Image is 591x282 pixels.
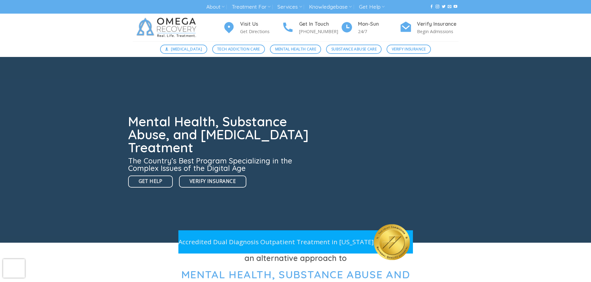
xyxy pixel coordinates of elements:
[299,28,341,35] p: [PHONE_NUMBER]
[128,157,312,172] h3: The Country’s Best Program Specializing in the Complex Issues of the Digital Age
[171,46,202,52] span: [MEDICAL_DATA]
[299,20,341,28] h4: Get In Touch
[417,28,459,35] p: Begin Admissions
[417,20,459,28] h4: Verify Insurance
[430,5,433,9] a: Follow on Facebook
[223,20,282,35] a: Visit Us Get Directions
[275,46,316,52] span: Mental Health Care
[139,177,163,185] span: Get Help
[454,5,457,9] a: Follow on YouTube
[240,28,282,35] p: Get Directions
[128,115,312,154] h1: Mental Health, Substance Abuse, and [MEDICAL_DATA] Treatment
[217,46,260,52] span: Tech Addiction Care
[179,176,246,188] a: Verify Insurance
[277,1,302,13] a: Services
[442,5,445,9] a: Follow on Twitter
[387,45,431,54] a: Verify Insurance
[212,45,265,54] a: Tech Addiction Care
[178,237,374,247] p: Accredited Dual Diagnosis Outpatient Treatment in [US_STATE]
[359,1,385,13] a: Get Help
[448,5,451,9] a: Send us an email
[282,20,341,35] a: Get In Touch [PHONE_NUMBER]
[400,20,459,35] a: Verify Insurance Begin Admissions
[160,45,207,54] a: [MEDICAL_DATA]
[436,5,439,9] a: Follow on Instagram
[358,20,400,28] h4: Mon-Sun
[270,45,321,54] a: Mental Health Care
[190,177,236,185] span: Verify Insurance
[206,1,225,13] a: About
[232,1,271,13] a: Treatment For
[240,20,282,28] h4: Visit Us
[133,252,459,264] h3: an alternative approach to
[331,46,377,52] span: Substance Abuse Care
[133,14,203,41] img: Omega Recovery
[128,176,173,188] a: Get Help
[326,45,382,54] a: Substance Abuse Care
[392,46,426,52] span: Verify Insurance
[309,1,352,13] a: Knowledgebase
[358,28,400,35] p: 24/7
